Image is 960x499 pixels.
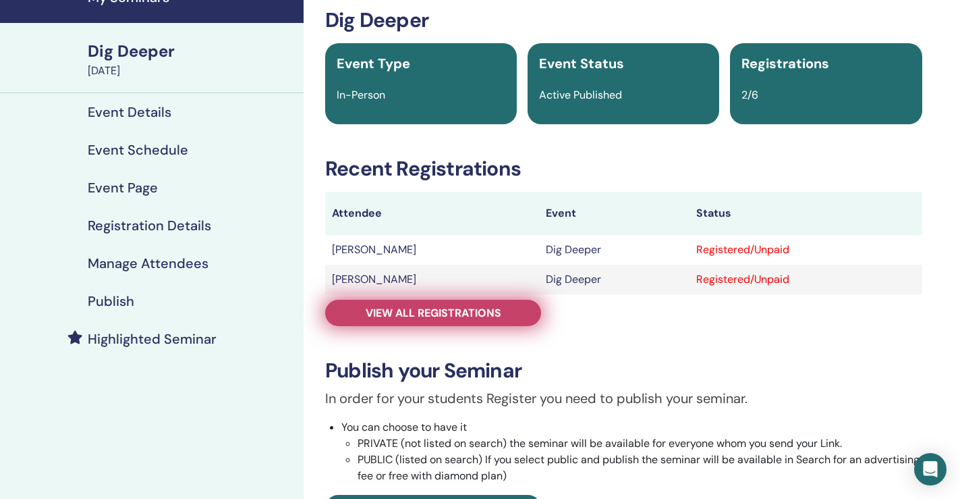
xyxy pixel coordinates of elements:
h4: Event Page [88,180,158,196]
h4: Highlighted Seminar [88,331,217,347]
li: PRIVATE (not listed on search) the seminar will be available for everyone whom you send your Link. [358,436,922,452]
span: Registrations [741,55,829,72]
span: Event Status [539,55,624,72]
li: PUBLIC (listed on search) If you select public and publish the seminar will be available in Searc... [358,452,922,484]
td: [PERSON_NAME] [325,235,539,265]
span: In-Person [337,88,385,102]
th: Status [689,192,922,235]
div: Registered/Unpaid [696,271,915,288]
td: Dig Deeper [539,235,689,265]
h4: Manage Attendees [88,255,208,271]
h4: Registration Details [88,217,211,234]
h3: Dig Deeper [325,8,922,32]
td: [PERSON_NAME] [325,265,539,294]
span: Event Type [337,55,410,72]
h4: Publish [88,293,134,309]
a: View all registrations [325,300,541,326]
span: Active Published [539,88,622,102]
h4: Event Details [88,104,171,120]
h3: Recent Registrations [325,157,922,181]
div: Registered/Unpaid [696,242,915,258]
li: You can choose to have it [341,419,922,484]
div: Open Intercom Messenger [914,453,947,485]
span: 2/6 [741,88,758,102]
div: [DATE] [88,63,295,79]
a: Dig Deeper[DATE] [80,40,304,79]
h4: Event Schedule [88,142,188,158]
th: Event [539,192,689,235]
p: In order for your students Register you need to publish your seminar. [325,388,922,409]
th: Attendee [325,192,539,235]
div: Dig Deeper [88,40,295,63]
h3: Publish your Seminar [325,359,922,383]
span: View all registrations [366,306,501,320]
td: Dig Deeper [539,265,689,294]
